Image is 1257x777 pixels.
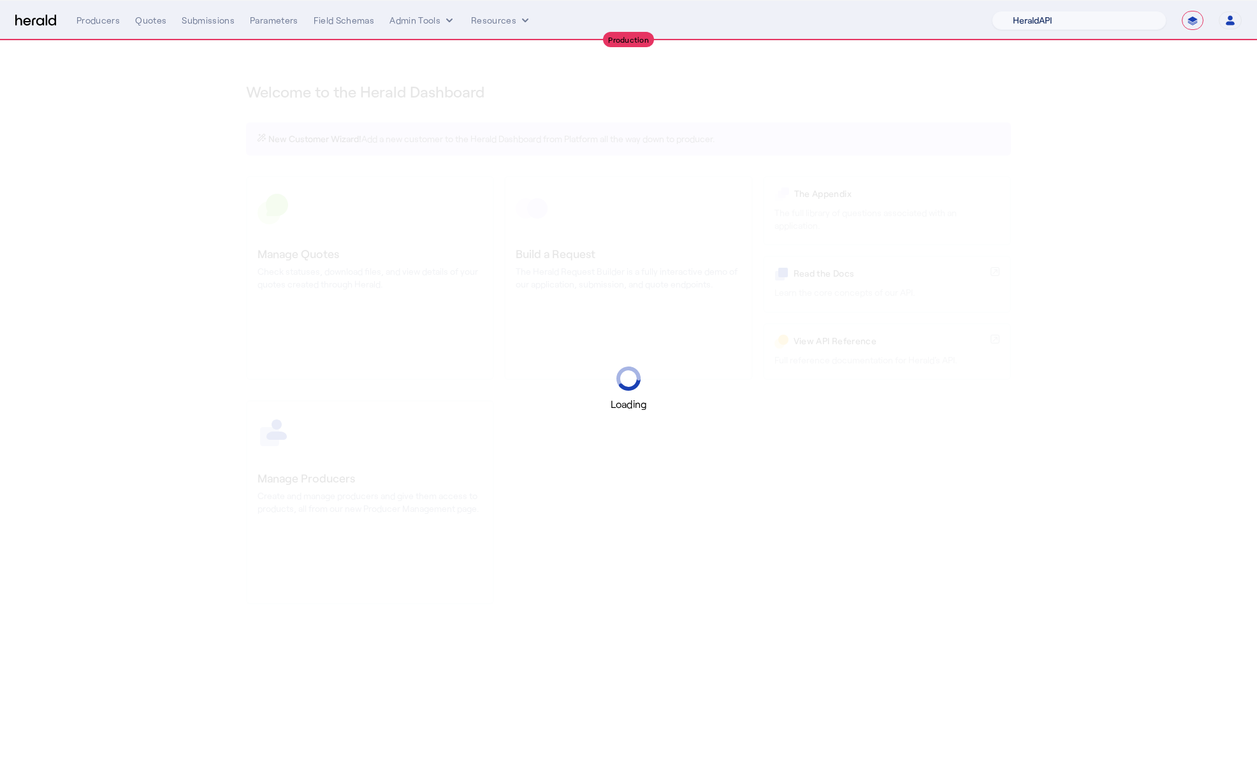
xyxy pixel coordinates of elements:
[471,14,532,27] button: Resources dropdown menu
[314,14,375,27] div: Field Schemas
[389,14,456,27] button: internal dropdown menu
[135,14,166,27] div: Quotes
[182,14,235,27] div: Submissions
[76,14,120,27] div: Producers
[250,14,298,27] div: Parameters
[603,32,654,47] div: Production
[15,15,56,27] img: Herald Logo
